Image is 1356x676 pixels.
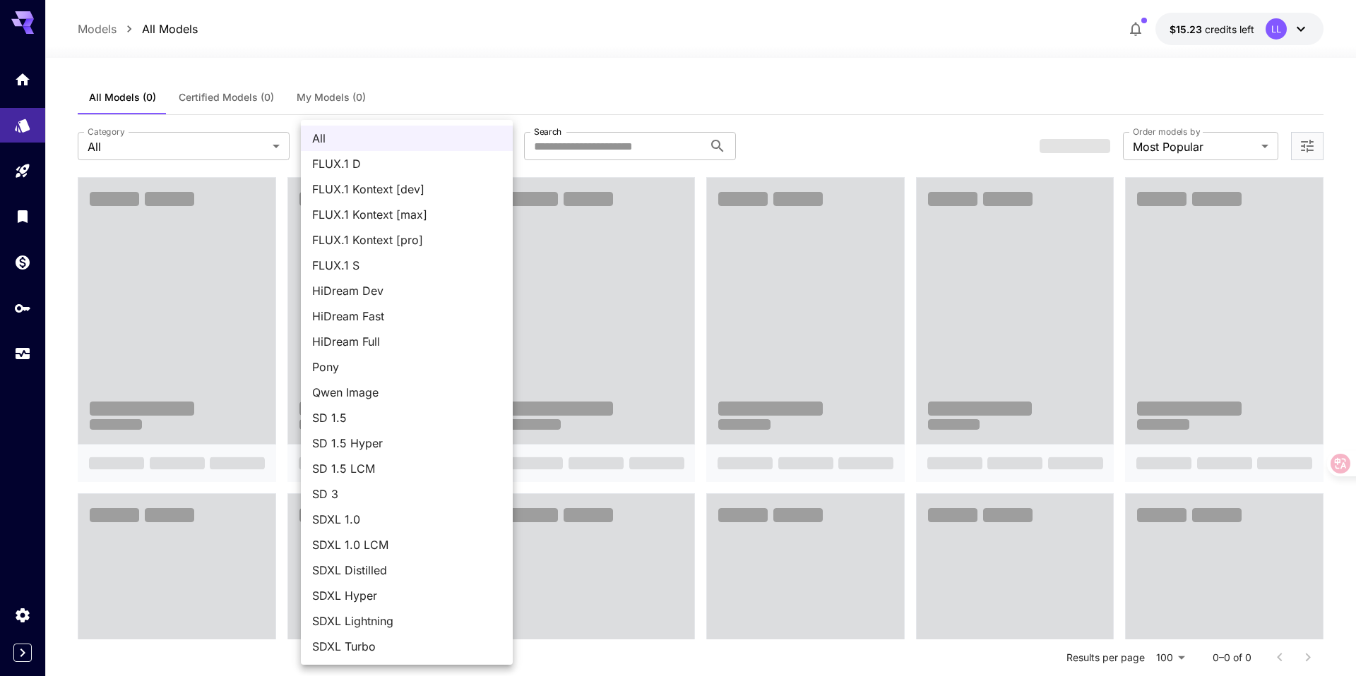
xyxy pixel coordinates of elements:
span: SD 1.5 [312,409,501,426]
span: SDXL Lightning [312,612,501,629]
span: SD 1.5 LCM [312,460,501,477]
span: All [312,130,501,147]
span: SD 3 [312,485,501,502]
span: HiDream Dev [312,282,501,299]
span: SDXL Hyper [312,587,501,604]
span: HiDream Fast [312,308,501,325]
span: SDXL 1.0 LCM [312,536,501,553]
span: FLUX.1 S [312,257,501,274]
span: SDXL 1.0 [312,511,501,528]
span: FLUX.1 Kontext [max] [312,206,501,223]
span: HiDream Full [312,333,501,350]
span: SD 1.5 Hyper [312,435,501,452]
span: SDXL Turbo [312,638,501,655]
span: FLUX.1 Kontext [pro] [312,231,501,248]
span: Pony [312,358,501,375]
span: FLUX.1 Kontext [dev] [312,181,501,198]
span: Qwen Image [312,384,501,401]
span: FLUX.1 D [312,155,501,172]
span: SDXL Distilled [312,562,501,579]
